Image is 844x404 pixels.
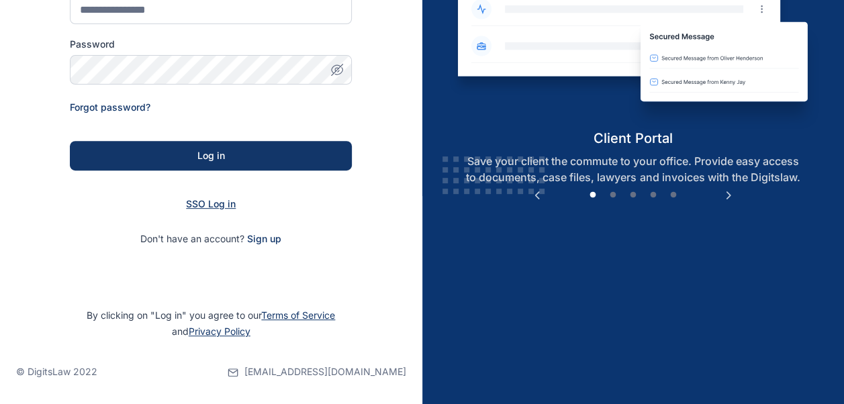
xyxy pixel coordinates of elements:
a: Terms of Service [261,309,335,321]
span: [EMAIL_ADDRESS][DOMAIN_NAME] [244,365,406,378]
button: Previous [530,189,544,202]
p: Save your client the commute to your office. Provide easy access to documents, case files, lawyer... [447,153,819,185]
a: [EMAIL_ADDRESS][DOMAIN_NAME] [228,340,406,404]
p: By clicking on "Log in" you agree to our [16,307,406,340]
button: 2 [606,189,620,202]
p: Don't have an account? [70,232,352,246]
button: 1 [586,189,600,202]
a: Forgot password? [70,101,150,113]
button: 5 [667,189,680,202]
a: Privacy Policy [189,325,250,337]
label: Password [70,38,352,51]
h5: client portal [447,129,819,148]
div: Log in [91,149,330,162]
button: Next [722,189,735,202]
a: SSO Log in [186,198,236,209]
button: Log in [70,141,352,170]
p: © DigitsLaw 2022 [16,365,97,378]
span: and [172,325,250,337]
button: 4 [647,189,660,202]
button: 3 [626,189,640,202]
span: Sign up [247,232,281,246]
a: Sign up [247,233,281,244]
